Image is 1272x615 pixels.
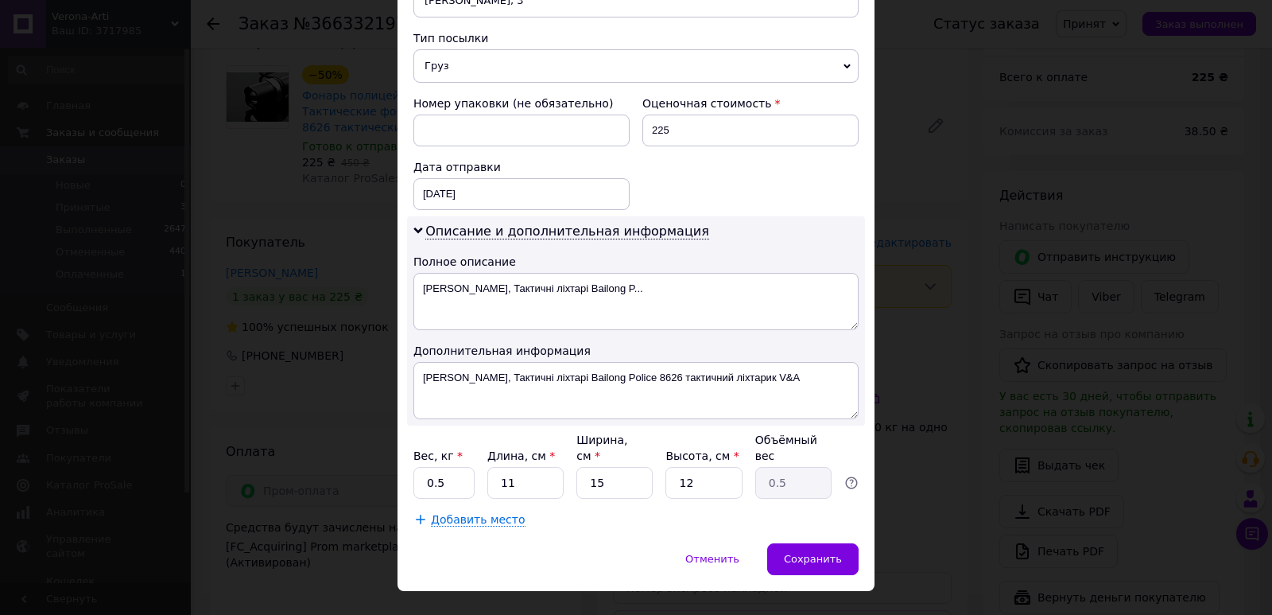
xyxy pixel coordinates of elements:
[413,32,488,45] span: Тип посылки
[784,553,842,565] span: Сохранить
[413,95,630,111] div: Номер упаковки (не обязательно)
[413,273,859,330] textarea: [PERSON_NAME], Тактичні ліхтарі Bailong P...
[425,224,709,239] span: Описание и дополнительная информация
[413,49,859,83] span: Груз
[413,362,859,419] textarea: [PERSON_NAME], Тактичні ліхтарі Bailong Police 8626 тактичний ліхтарик V&A
[665,450,739,462] label: Высота, см
[413,254,859,270] div: Полное описание
[487,450,555,462] label: Длина, см
[685,553,739,565] span: Отменить
[413,450,463,462] label: Вес, кг
[576,434,627,462] label: Ширина, см
[431,513,525,527] span: Добавить место
[642,95,859,111] div: Оценочная стоимость
[413,343,859,359] div: Дополнительная информация
[755,432,832,464] div: Объёмный вес
[413,159,630,175] div: Дата отправки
